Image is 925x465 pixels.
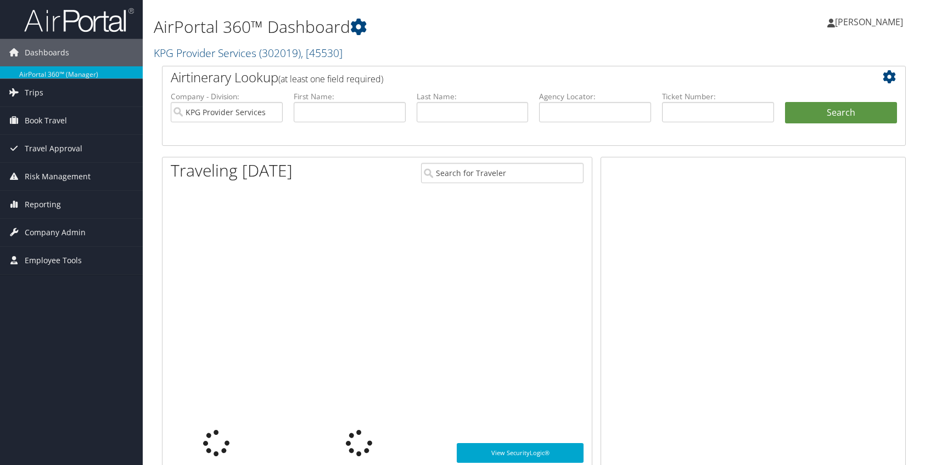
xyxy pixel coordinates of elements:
span: Employee Tools [25,247,82,274]
h2: Airtinerary Lookup [171,68,835,87]
h1: Traveling [DATE] [171,159,293,182]
a: KPG Provider Services [154,46,343,60]
label: Last Name: [417,91,529,102]
button: Search [785,102,897,124]
span: Travel Approval [25,135,82,162]
a: [PERSON_NAME] [827,5,914,38]
label: First Name: [294,91,406,102]
span: [PERSON_NAME] [835,16,903,28]
span: , [ 45530 ] [301,46,343,60]
a: View SecurityLogic® [457,443,584,463]
h1: AirPortal 360™ Dashboard [154,15,660,38]
img: airportal-logo.png [24,7,134,33]
span: Company Admin [25,219,86,246]
span: Dashboards [25,39,69,66]
label: Agency Locator: [539,91,651,102]
span: Trips [25,79,43,106]
span: ( 302019 ) [259,46,301,60]
span: (at least one field required) [278,73,383,85]
input: Search for Traveler [421,163,584,183]
label: Ticket Number: [662,91,774,102]
span: Risk Management [25,163,91,190]
span: Book Travel [25,107,67,134]
span: Reporting [25,191,61,218]
label: Company - Division: [171,91,283,102]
